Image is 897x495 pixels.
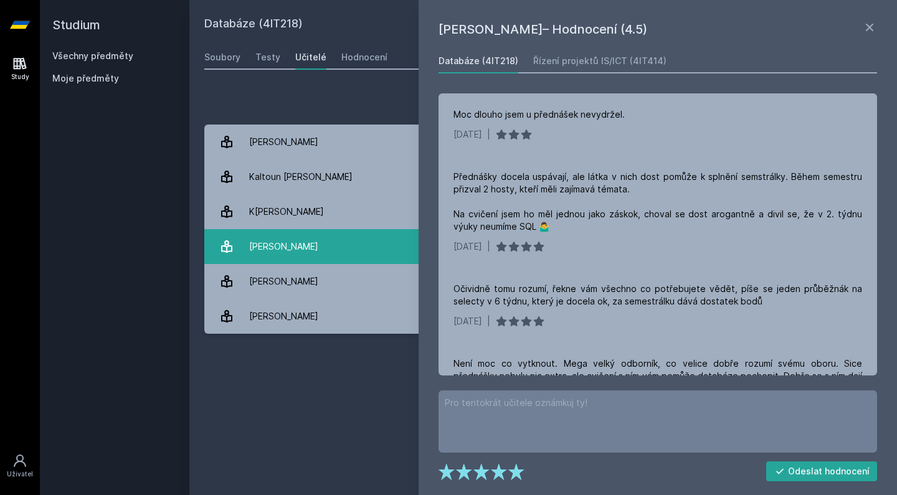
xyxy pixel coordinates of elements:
div: Moc dlouho jsem u přednášek nevydržel. [453,108,625,121]
div: | [487,240,490,253]
a: [PERSON_NAME] 35 hodnocení 4.5 [204,125,882,159]
div: [PERSON_NAME] [249,304,318,329]
a: Učitelé [295,45,326,70]
div: Soubory [204,51,240,64]
div: Očividně tomu rozumí, řekne vám všechno co potřebujete vědět, píše se jeden průběžnák na selecty ... [453,283,862,308]
a: Všechny předměty [52,50,133,61]
div: Study [11,72,29,82]
a: Kaltoun [PERSON_NAME] 1 hodnocení 4.0 [204,159,882,194]
div: [DATE] [453,128,482,141]
div: Uživatel [7,469,33,479]
a: Soubory [204,45,240,70]
a: [PERSON_NAME] 4 hodnocení 5.0 [204,299,882,334]
div: [PERSON_NAME] [249,269,318,294]
a: [PERSON_NAME] 29 hodnocení 4.3 [204,229,882,264]
a: Study [2,50,37,88]
div: Testy [255,51,280,64]
div: Přednášky docela uspávají, ale látka v nich dost pomůže k splnění semstrálky. Během semestru přiz... [453,171,862,233]
h2: Databáze (4IT218) [204,15,743,35]
div: [DATE] [453,315,482,328]
div: Kaltoun [PERSON_NAME] [249,164,353,189]
div: | [487,128,490,141]
a: Hodnocení [341,45,387,70]
div: K[PERSON_NAME] [249,199,324,224]
div: [DATE] [453,240,482,253]
div: Hodnocení [341,51,387,64]
div: Učitelé [295,51,326,64]
div: [PERSON_NAME] [249,130,318,154]
a: K[PERSON_NAME] 9 hodnocení 2.7 [204,194,882,229]
div: [PERSON_NAME] [249,234,318,259]
a: Uživatel [2,447,37,485]
span: Moje předměty [52,72,119,85]
a: Testy [255,45,280,70]
a: [PERSON_NAME] 2 hodnocení 4.0 [204,264,882,299]
div: | [487,315,490,328]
